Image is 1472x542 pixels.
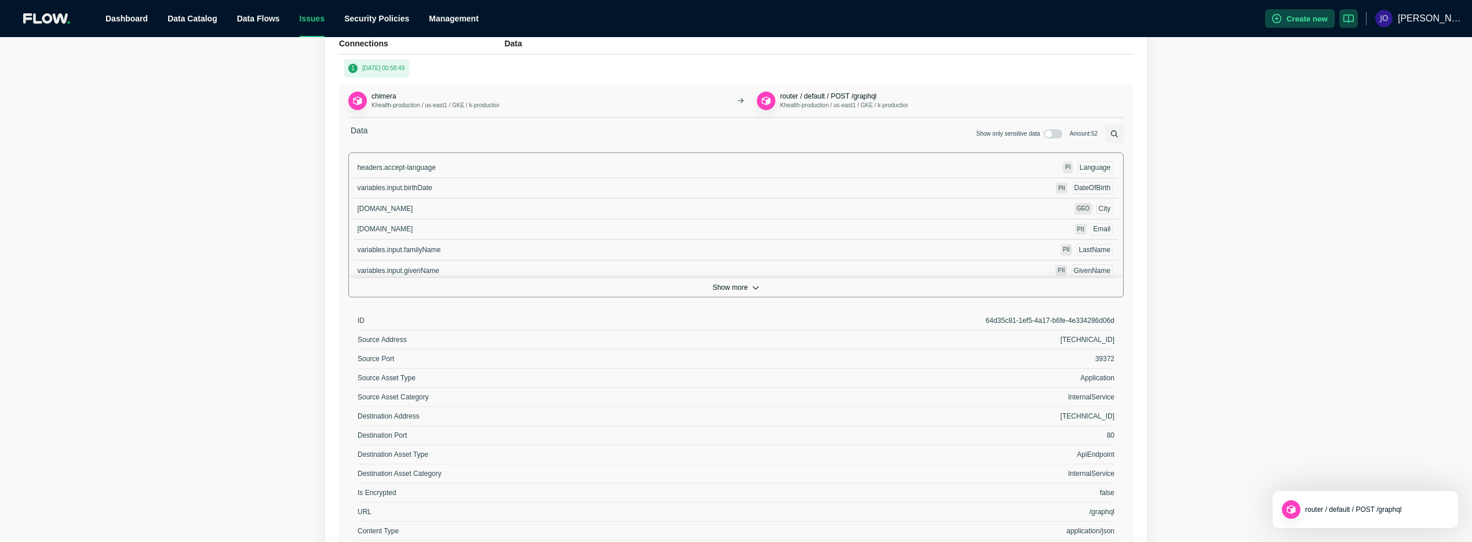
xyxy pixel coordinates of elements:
[358,388,1114,407] div: Source Asset CategoryInternalService
[1074,267,1110,275] span: GivenName
[736,354,1114,363] div: 39372
[1285,504,1298,516] img: ApiEndpoint
[736,373,1114,383] div: Application
[358,522,1114,541] div: Content Typeapplication/json
[358,464,1114,483] div: Destination Asset CategoryInternalService
[358,350,1114,369] div: Source Port39372
[371,102,541,108] span: Khealth-production / us-east1 / GKE / k-production / platform-team
[357,205,413,213] span: [DOMAIN_NAME]
[357,163,435,172] span: headers.accept-language
[371,92,396,100] span: chimera
[504,37,1133,50] h5: Data
[237,14,280,23] span: Data Flows
[358,392,736,402] div: Source Asset Category
[736,450,1114,459] div: ApiEndpoint
[358,407,1114,426] div: Destination Address[TECHNICAL_ID]
[780,92,877,100] span: router / default / POST /graphql
[736,526,1114,536] div: application/json
[1058,185,1065,191] span: PII
[760,95,773,107] img: ApiEndpoint
[339,37,1133,54] div: ConnectionsData
[780,92,877,101] button: router / default / POST /graphql
[358,311,1114,330] div: ID64d35c81-1ef5-4a17-b6fe-4e334286d06d
[348,125,370,143] span: Data
[358,369,1114,388] div: Source Asset TypeApplication
[1375,10,1393,27] img: 40b8f4a86a6e540c2274a3a1fd9994f3
[1305,505,1402,514] span: router / default / POST /graphql
[357,184,432,192] span: variables.input.birthDate
[348,64,358,73] span: 1
[358,354,736,363] div: Source Port
[757,92,908,110] div: ApiEndpointrouter / default / POST /graphqlKhealth-production / us-east1 / GKE / k-production / c...
[736,431,1114,440] div: 80
[1079,246,1111,254] span: LastName
[736,316,1114,325] div: 64d35c81-1ef5-4a17-b6fe-4e334286d06d
[358,373,736,383] div: Source Asset Type
[1099,205,1111,213] span: City
[780,102,931,108] span: Khealth-production / us-east1 / GKE / k-production / cosmo
[1282,500,1300,519] button: ApiEndpoint
[357,225,413,233] span: [DOMAIN_NAME]
[167,14,217,23] a: Data Catalog
[1305,505,1402,514] button: router / default / POST /graphql
[105,14,148,23] a: Dashboard
[1058,267,1065,274] span: PII
[358,503,1114,522] div: URL/graphql
[358,330,1114,350] div: Source Address[TECHNICAL_ID]
[736,412,1114,421] div: [TECHNICAL_ID]
[1065,164,1070,170] span: PI
[1077,226,1084,232] span: PII
[736,469,1114,478] div: InternalService
[358,469,736,478] div: Destination Asset Category
[362,64,405,73] p: [DATE] 00:58:49
[358,431,736,440] div: Destination Port
[344,14,409,23] a: Security Policies
[736,488,1114,497] div: false
[358,335,736,344] div: Source Address
[358,316,736,325] div: ID
[358,526,736,536] div: Content Type
[1065,125,1103,143] span: Amount: 52
[357,246,440,254] span: variables.input.familyName
[358,426,1114,445] div: Destination Port80
[352,95,364,107] img: Application
[358,507,736,516] div: URL
[349,278,1123,297] button: Show more
[348,85,1124,117] div: ApplicationchimeraKhealth-production / us-east1 / GKE / k-production / platform-teamApiEndpointro...
[348,92,499,110] div: ApplicationchimeraKhealth-production / us-east1 / GKE / k-production / platform-team
[1093,225,1110,233] span: Email
[1265,9,1335,28] button: Create new
[358,450,736,459] div: Destination Asset Type
[1273,491,1458,528] button: ApiEndpointrouter / default / POST /graphql
[357,267,439,275] span: variables.input.givenName
[736,335,1114,344] div: [TECHNICAL_ID]
[1282,500,1402,519] div: ApiEndpointrouter / default / POST /graphql
[736,507,1114,516] div: /graphql
[344,59,409,78] button: 1[DATE] 00:58:49
[358,488,736,497] div: Is Encrypted
[1077,205,1090,212] span: GEO
[1063,246,1070,253] span: PII
[348,92,367,110] button: Application
[358,483,1114,503] div: Is Encryptedfalse
[977,129,1040,139] span: Show only sensitive data
[736,392,1114,402] div: InternalService
[358,445,1114,464] div: Destination Asset TypeApiEndpoint
[757,92,775,110] button: ApiEndpoint
[358,412,736,421] div: Destination Address
[371,92,396,101] button: chimera
[1080,163,1110,172] span: Language
[339,37,504,50] h5: Connections
[1074,184,1111,192] span: DateOfBirth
